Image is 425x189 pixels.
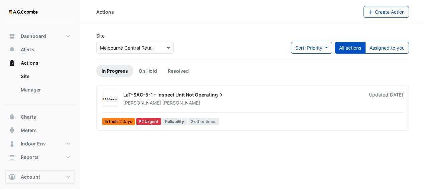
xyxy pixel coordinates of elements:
[5,150,75,164] button: Reports
[133,65,162,77] a: On Hold
[15,70,75,83] a: Site
[102,118,135,125] span: In fault
[15,83,75,97] a: Manager
[295,45,322,51] span: Sort: Priority
[9,154,15,161] app-icon: Reports
[5,70,75,99] div: Actions
[5,56,75,70] button: Actions
[364,6,409,18] button: Create Action
[96,65,133,77] a: In Progress
[5,29,75,43] button: Dashboard
[21,140,46,147] span: Indoor Env
[123,100,161,106] span: [PERSON_NAME]
[21,174,40,180] span: Account
[9,60,15,66] app-icon: Actions
[123,92,194,98] span: LaT-SAC-5-1 - Inspect Unit Not
[136,118,161,125] div: P2 Urgent
[96,8,114,15] div: Actions
[96,32,105,39] label: Site
[21,154,39,161] span: Reports
[162,100,200,106] span: [PERSON_NAME]
[162,118,187,125] span: Reliability
[8,5,38,19] img: Company Logo
[291,42,332,54] button: Sort: Priority
[388,92,403,98] span: Mon 11-Aug-2025 09:09 AEST
[195,91,225,98] span: Operating
[21,46,34,53] span: Alerts
[5,110,75,124] button: Charts
[9,33,15,40] app-icon: Dashboard
[21,33,46,40] span: Dashboard
[5,137,75,150] button: Indoor Env
[375,9,405,15] span: Create Action
[119,120,132,124] span: 2 days
[188,118,219,125] span: 2 other times
[5,170,75,184] button: Account
[9,114,15,120] app-icon: Charts
[369,91,403,106] div: Updated
[5,124,75,137] button: Meters
[335,42,366,54] button: All actions
[9,127,15,134] app-icon: Meters
[102,96,118,103] img: AG Coombs
[21,114,36,120] span: Charts
[5,43,75,56] button: Alerts
[21,60,38,66] span: Actions
[9,140,15,147] app-icon: Indoor Env
[365,42,409,54] button: Assigned to you
[9,46,15,53] app-icon: Alerts
[162,65,194,77] a: Resolved
[21,127,37,134] span: Meters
